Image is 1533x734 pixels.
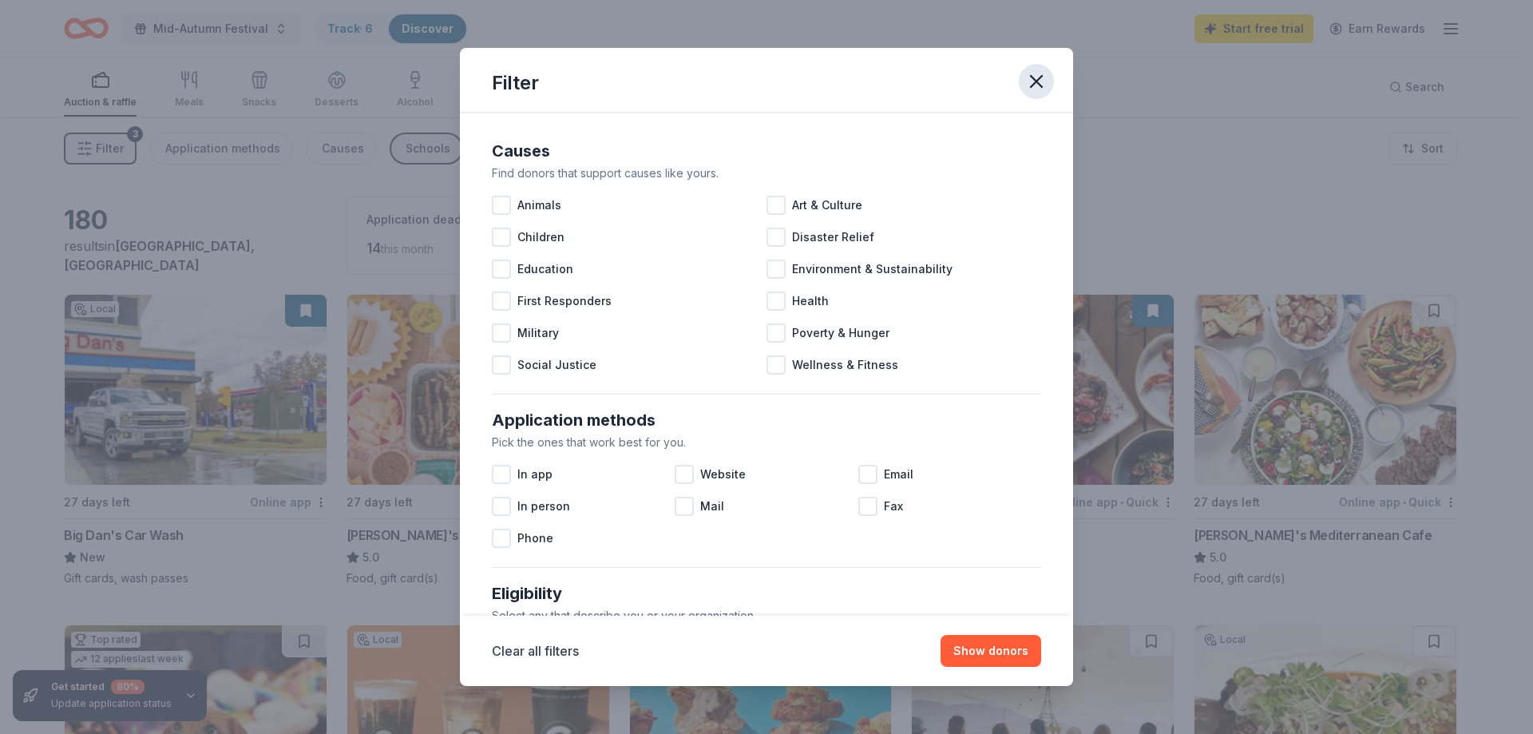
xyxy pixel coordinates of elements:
[517,465,553,484] span: In app
[517,323,559,343] span: Military
[884,497,903,516] span: Fax
[792,228,874,247] span: Disaster Relief
[492,433,1041,452] div: Pick the ones that work best for you.
[792,355,898,375] span: Wellness & Fitness
[517,260,573,279] span: Education
[492,581,1041,606] div: Eligibility
[700,497,724,516] span: Mail
[517,497,570,516] span: In person
[492,70,539,96] div: Filter
[492,606,1041,625] div: Select any that describe you or your organization.
[792,196,862,215] span: Art & Culture
[884,465,913,484] span: Email
[492,641,579,661] button: Clear all filters
[517,196,561,215] span: Animals
[792,260,953,279] span: Environment & Sustainability
[517,292,612,311] span: First Responders
[792,323,889,343] span: Poverty & Hunger
[700,465,746,484] span: Website
[517,529,553,548] span: Phone
[492,138,1041,164] div: Causes
[792,292,829,311] span: Health
[941,635,1041,667] button: Show donors
[517,355,596,375] span: Social Justice
[492,164,1041,183] div: Find donors that support causes like yours.
[517,228,564,247] span: Children
[492,407,1041,433] div: Application methods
